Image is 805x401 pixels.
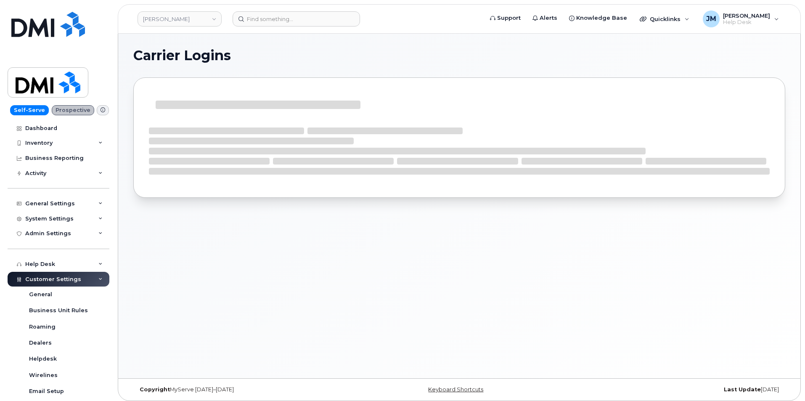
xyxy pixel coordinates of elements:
[724,386,761,393] strong: Last Update
[133,386,351,393] div: MyServe [DATE]–[DATE]
[133,49,231,62] span: Carrier Logins
[140,386,170,393] strong: Copyright
[428,386,483,393] a: Keyboard Shortcuts
[568,386,785,393] div: [DATE]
